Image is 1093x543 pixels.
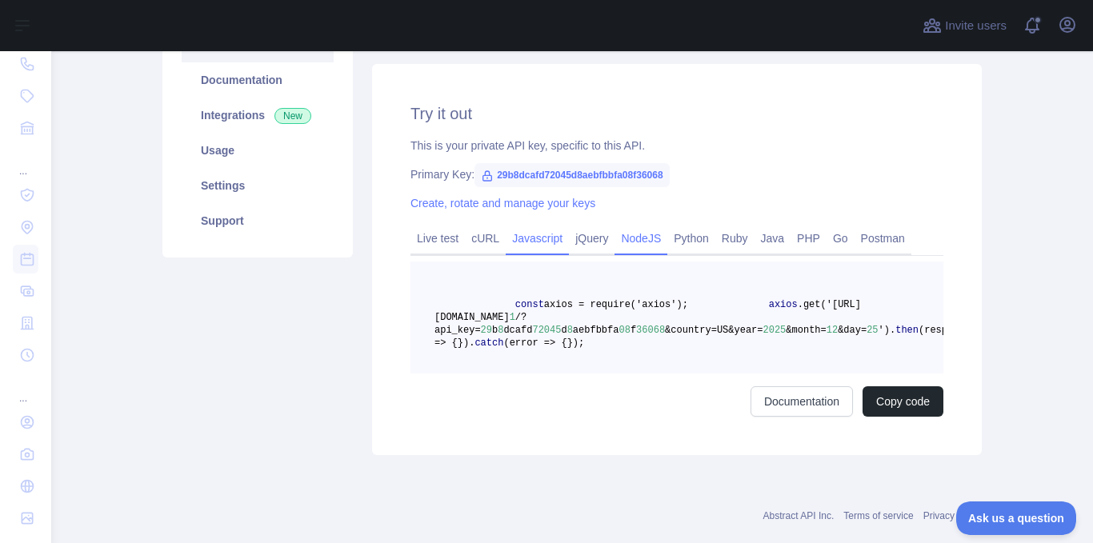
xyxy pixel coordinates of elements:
span: axios = require('axios'); [544,299,688,310]
span: dcafd [503,325,532,336]
a: PHP [791,226,827,251]
span: f [631,325,636,336]
a: Javascript [506,226,569,251]
span: 1 [510,312,515,323]
a: Ruby [715,226,755,251]
span: 08 [619,325,630,336]
span: &country=US&year= [665,325,763,336]
a: Usage [182,133,334,168]
span: 36068 [636,325,665,336]
a: Support [182,203,334,238]
span: then [895,325,919,336]
span: axios [769,299,798,310]
a: NodeJS [615,226,667,251]
span: &month= [786,325,826,336]
span: b [492,325,498,336]
h2: Try it out [410,102,943,125]
span: 12 [827,325,838,336]
a: Documentation [751,386,853,417]
a: jQuery [569,226,615,251]
span: aebfbbfa [573,325,619,336]
span: 72045 [532,325,561,336]
div: ... [13,146,38,178]
span: Invite users [945,17,1007,35]
a: Live test [410,226,465,251]
a: Settings [182,168,334,203]
a: Documentation [182,62,334,98]
a: Java [755,226,791,251]
a: Abstract API Inc. [763,510,835,521]
span: }); [567,337,585,349]
a: Python [667,226,715,251]
span: 29b8dcafd72045d8aebfbbfa08f36068 [474,163,669,187]
span: (error => { [503,337,567,349]
span: catch [474,337,503,349]
span: 25 [867,325,878,336]
div: Primary Key: [410,166,943,182]
a: Postman [855,226,911,251]
span: d [561,325,567,336]
a: Integrations New [182,98,334,133]
a: Create, rotate and manage your keys [410,197,595,210]
a: cURL [465,226,506,251]
span: 8 [498,325,503,336]
span: &day= [838,325,867,336]
span: }) [458,337,469,349]
div: This is your private API key, specific to this API. [410,138,943,154]
span: . [890,325,895,336]
span: 2025 [763,325,787,336]
span: . [469,337,474,349]
span: 8 [567,325,573,336]
span: 29 [481,325,492,336]
a: Terms of service [843,510,913,521]
span: New [274,108,311,124]
div: ... [13,373,38,405]
span: ') [879,325,890,336]
button: Invite users [919,13,1010,38]
span: const [515,299,544,310]
button: Copy code [863,386,943,417]
iframe: Toggle Customer Support [956,501,1077,535]
a: Privacy policy [923,510,982,521]
a: Go [827,226,855,251]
